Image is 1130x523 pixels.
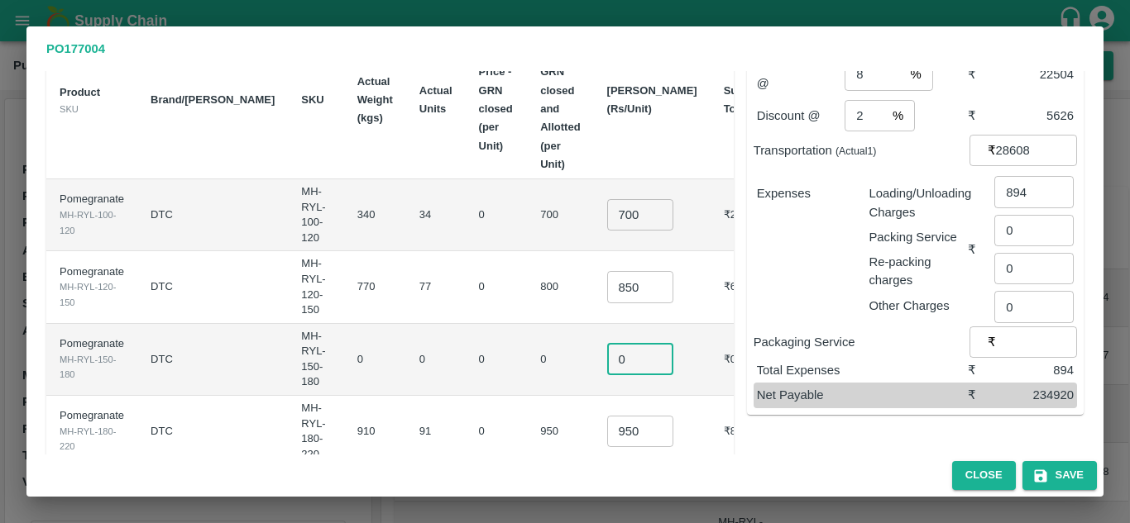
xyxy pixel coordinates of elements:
b: Sub Total [724,84,749,115]
p: Total Expenses [757,361,969,379]
div: ₹ [968,65,994,83]
td: DTC [137,324,288,396]
td: DTC [137,396,288,468]
p: Expenses [757,184,856,202]
td: Pomegranate [46,179,137,251]
td: Pomegranate [46,324,137,396]
b: Selling price - GRN closed and Allotted (per Unit) [540,29,580,170]
p: Packing Service [869,228,968,246]
div: MH-RYL-180-220 [60,424,124,454]
b: SKU [301,93,323,106]
td: 0 [466,396,528,468]
p: Discount @ [757,107,845,125]
b: [PERSON_NAME] (Rs/Unit) [607,84,697,115]
p: Commission* @ [757,56,845,93]
p: Loading/Unloading Charges [869,184,968,221]
td: 0 [406,324,466,396]
b: Product [60,86,100,98]
p: % [893,107,903,125]
p: % [910,65,921,83]
td: ₹0 [711,324,773,396]
b: Actual Units [419,84,452,115]
b: Selling Price - GRN closed (per Unit) [479,47,515,151]
div: 22504 [994,65,1074,83]
td: 77 [406,251,466,323]
b: Brand/[PERSON_NAME] [151,93,275,106]
button: Save [1022,461,1097,490]
div: ₹ [968,107,994,125]
td: Pomegranate [46,251,137,323]
td: ₹65450 [711,251,773,323]
td: 0 [344,324,406,396]
input: 0 [607,199,673,231]
td: 700 [527,179,593,251]
div: SKU [60,102,124,116]
td: MH-RYL-100-120 [288,179,343,251]
td: 91 [406,396,466,468]
p: Re-packing charges [869,253,968,290]
p: ₹ [988,141,996,159]
td: 34 [406,179,466,251]
td: 0 [466,324,528,396]
div: 234920 [994,386,1074,404]
div: 894 [994,361,1074,379]
td: 0 [466,251,528,323]
td: ₹23800 [711,179,773,251]
td: 910 [344,396,406,468]
input: 0 [607,344,673,375]
p: Other Charges [869,297,968,315]
button: Close [952,461,1016,490]
td: 340 [344,179,406,251]
input: 0 [607,416,673,447]
p: Packaging Service [754,333,970,351]
td: 800 [527,251,593,323]
div: MH-RYL-100-120 [60,207,124,238]
td: DTC [137,251,288,323]
td: MH-RYL-150-180 [288,324,343,396]
td: 0 [466,179,528,251]
input: 0 [607,271,673,302]
div: 5626 [994,107,1074,125]
td: 0 [527,324,593,396]
div: ₹ [968,240,994,259]
p: ₹ [988,333,996,351]
div: MH-RYL-150-180 [60,352,124,383]
div: MH-RYL-120-150 [60,279,124,310]
td: 950 [527,396,593,468]
p: Net Payable [757,386,969,404]
b: Actual Weight (kgs) [357,75,393,125]
td: MH-RYL-180-220 [288,396,343,468]
b: PO 177004 [46,42,105,55]
td: ₹86450 [711,396,773,468]
div: ₹ [968,386,994,404]
div: ₹ [968,361,994,379]
p: Transportation [754,141,970,159]
small: (Actual 1 ) [836,145,877,157]
td: MH-RYL-120-150 [288,251,343,323]
td: 770 [344,251,406,323]
td: Pomegranate [46,396,137,468]
td: DTC [137,179,288,251]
